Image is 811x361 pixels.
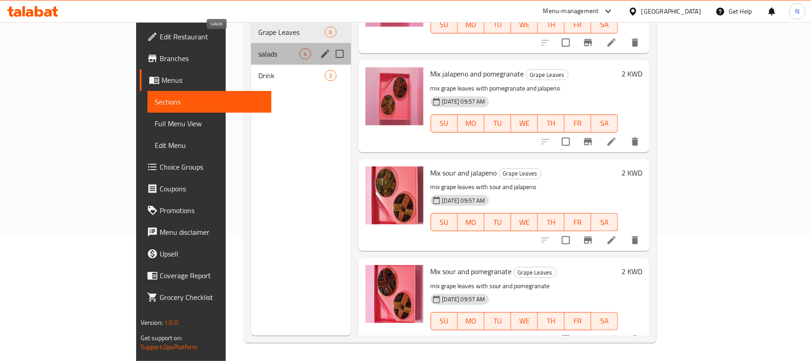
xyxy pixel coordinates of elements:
[606,334,617,345] a: Edit menu item
[458,114,484,133] button: MO
[795,6,799,16] span: N
[556,330,575,349] span: Select to update
[318,47,332,61] button: edit
[511,114,538,133] button: WE
[258,27,325,38] span: Grape Leaves
[251,43,351,65] div: salads4edit
[431,265,512,278] span: Mix sour and pomegranate
[147,91,271,113] a: Sections
[431,83,618,94] p: mix grape leaves with pomegranate and jalapeno
[431,67,524,81] span: Mix jalapeno and pomegranate
[591,312,618,330] button: SA
[300,50,310,58] span: 4
[160,227,264,237] span: Menu disclaimer
[431,166,497,180] span: Mix sour and jalapeno
[141,341,198,353] a: Support.OpsPlatform
[564,213,591,231] button: FR
[458,213,484,231] button: MO
[299,48,311,59] div: items
[160,292,264,303] span: Grocery Checklist
[258,70,325,81] span: Drink
[461,117,481,130] span: MO
[624,328,646,350] button: delete
[591,213,618,231] button: SA
[556,132,575,151] span: Select to update
[140,26,271,47] a: Edit Restaurant
[141,332,182,344] span: Get support on:
[621,67,642,80] h6: 2 KWD
[140,178,271,199] a: Coupons
[251,21,351,43] div: Grape Leaves6
[488,314,507,328] span: TU
[515,18,534,31] span: WE
[591,15,618,33] button: SA
[461,18,481,31] span: MO
[439,295,489,304] span: [DATE] 09:57 AM
[365,265,423,323] img: Mix sour and pomegranate
[484,15,511,33] button: TU
[140,286,271,308] a: Grocery Checklist
[140,265,271,286] a: Coverage Report
[568,216,588,229] span: FR
[461,314,481,328] span: MO
[155,118,264,129] span: Full Menu View
[624,32,646,53] button: delete
[606,136,617,147] a: Edit menu item
[606,37,617,48] a: Edit menu item
[595,216,614,229] span: SA
[595,117,614,130] span: SA
[541,18,561,31] span: TH
[258,48,299,59] span: salads
[621,265,642,278] h6: 2 KWD
[488,18,507,31] span: TU
[251,18,351,90] nav: Menu sections
[251,65,351,86] div: Drink3
[488,117,507,130] span: TU
[141,317,163,328] span: Version:
[147,134,271,156] a: Edit Menu
[568,314,588,328] span: FR
[577,229,599,251] button: Branch-specific-item
[624,229,646,251] button: delete
[155,140,264,151] span: Edit Menu
[514,267,556,278] span: Grape Leaves
[431,312,458,330] button: SU
[435,314,454,328] span: SU
[568,18,588,31] span: FR
[325,28,336,37] span: 6
[568,117,588,130] span: FR
[556,33,575,52] span: Select to update
[140,69,271,91] a: Menus
[526,69,569,80] div: Grape Leaves
[515,216,534,229] span: WE
[499,168,541,179] div: Grape Leaves
[365,67,423,125] img: Mix jalapeno and pomegranate
[140,221,271,243] a: Menu disclaimer
[538,312,564,330] button: TH
[564,114,591,133] button: FR
[556,231,575,250] span: Select to update
[140,47,271,69] a: Branches
[458,312,484,330] button: MO
[541,216,561,229] span: TH
[365,166,423,224] img: Mix sour and jalapeno
[538,213,564,231] button: TH
[488,216,507,229] span: TU
[543,6,599,17] div: Menu-management
[439,97,489,106] span: [DATE] 09:57 AM
[511,312,538,330] button: WE
[484,312,511,330] button: TU
[577,131,599,152] button: Branch-specific-item
[140,243,271,265] a: Upsell
[526,70,568,80] span: Grape Leaves
[435,18,454,31] span: SU
[160,53,264,64] span: Branches
[577,32,599,53] button: Branch-specific-item
[161,75,264,85] span: Menus
[325,27,336,38] div: items
[431,181,618,193] p: mix grape leaves with sour and jalapeno
[484,213,511,231] button: TU
[431,213,458,231] button: SU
